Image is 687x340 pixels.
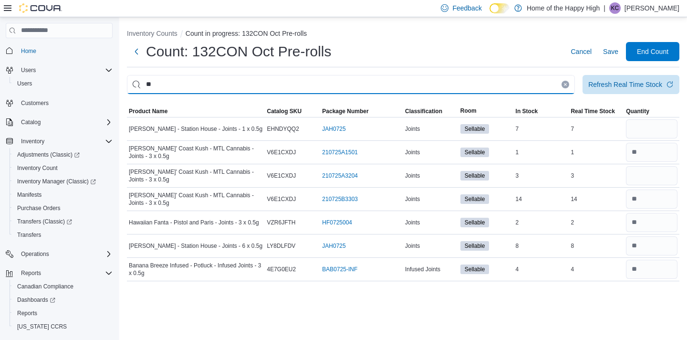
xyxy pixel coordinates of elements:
[460,124,489,134] span: Sellable
[322,219,352,226] a: HF0725004
[637,47,668,56] span: End Count
[322,242,345,250] a: JAH0725
[322,107,368,115] span: Package Number
[489,13,490,14] span: Dark Mode
[267,242,296,250] span: LY8DLFDV
[17,97,113,109] span: Customers
[405,266,440,273] span: Infused Joints
[17,267,45,279] button: Reports
[624,106,679,117] button: Quantity
[562,81,569,88] button: Clear input
[626,107,649,115] span: Quantity
[13,281,77,292] a: Canadian Compliance
[13,162,62,174] a: Inventory Count
[17,191,42,199] span: Manifests
[2,44,116,58] button: Home
[17,117,44,128] button: Catalog
[569,240,624,252] div: 8
[405,125,420,133] span: Joints
[403,106,458,117] button: Classification
[626,42,679,61] button: End Count
[21,138,44,145] span: Inventory
[17,136,48,147] button: Inventory
[514,264,569,275] div: 4
[17,248,53,260] button: Operations
[267,219,296,226] span: VZR6JFTH
[127,75,575,94] input: This is a search bar. After typing your query, hit enter to filter the results lower in the page.
[569,264,624,275] div: 4
[13,162,113,174] span: Inventory Count
[514,123,569,135] div: 7
[267,172,296,180] span: V6E1CXDJ
[13,216,113,227] span: Transfers (Classic)
[514,193,569,205] div: 14
[2,266,116,280] button: Reports
[13,78,36,89] a: Users
[465,218,485,227] span: Sellable
[17,117,113,128] span: Catalog
[17,283,73,290] span: Canadian Compliance
[405,242,420,250] span: Joints
[13,189,113,201] span: Manifests
[567,42,595,61] button: Cancel
[13,321,71,332] a: [US_STATE] CCRS
[2,96,116,110] button: Customers
[569,217,624,228] div: 2
[127,30,177,37] button: Inventory Counts
[146,42,331,61] h1: Count: 132CON Oct Pre-rolls
[583,75,679,94] button: Refresh Real Time Stock
[267,107,302,115] span: Catalog SKU
[569,170,624,181] div: 3
[322,172,358,180] a: 210725A3204
[17,45,40,57] a: Home
[267,125,299,133] span: EHNDYQQ2
[129,262,263,277] span: Banana Breeze Infused - Potluck - Infused Joints - 3 x 0.5g
[514,170,569,181] div: 3
[17,136,113,147] span: Inventory
[460,171,489,181] span: Sellable
[129,125,262,133] span: [PERSON_NAME] - Station House - Joints - 1 x 0.5g
[267,195,296,203] span: V6E1CXDJ
[129,145,263,160] span: [PERSON_NAME]' Coast Kush - MTL Cannabis - Joints - 3 x 0.5g
[21,99,49,107] span: Customers
[13,149,113,160] span: Adjustments (Classic)
[2,116,116,129] button: Catalog
[17,309,37,317] span: Reports
[129,219,259,226] span: Hawaiian Fanta - Pistol and Paris - Joints - 3 x 0.5g
[10,293,116,307] a: Dashboards
[21,47,36,55] span: Home
[405,172,420,180] span: Joints
[514,106,569,117] button: In Stock
[129,107,167,115] span: Product Name
[460,107,477,115] span: Room
[571,47,592,56] span: Cancel
[10,188,116,202] button: Manifests
[10,77,116,90] button: Users
[13,176,113,187] span: Inventory Manager (Classic)
[460,194,489,204] span: Sellable
[17,231,41,239] span: Transfers
[127,29,679,40] nav: An example of EuiBreadcrumbs
[569,123,624,135] div: 7
[571,107,614,115] span: Real Time Stock
[13,216,76,227] a: Transfers (Classic)
[465,125,485,133] span: Sellable
[129,191,263,207] span: [PERSON_NAME]' Coast Kush - MTL Cannabis - Joints - 3 x 0.5g
[569,193,624,205] div: 14
[465,195,485,203] span: Sellable
[460,148,489,157] span: Sellable
[19,3,62,13] img: Cova
[465,242,485,250] span: Sellable
[13,308,113,319] span: Reports
[514,147,569,158] div: 1
[2,64,116,77] button: Users
[17,267,113,279] span: Reports
[10,202,116,215] button: Purchase Orders
[13,202,64,214] a: Purchase Orders
[13,294,59,306] a: Dashboards
[186,30,307,37] button: Count in progress: 132CON Oct Pre-rolls
[460,265,489,274] span: Sellable
[2,135,116,148] button: Inventory
[611,2,619,14] span: KC
[127,42,146,61] button: Next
